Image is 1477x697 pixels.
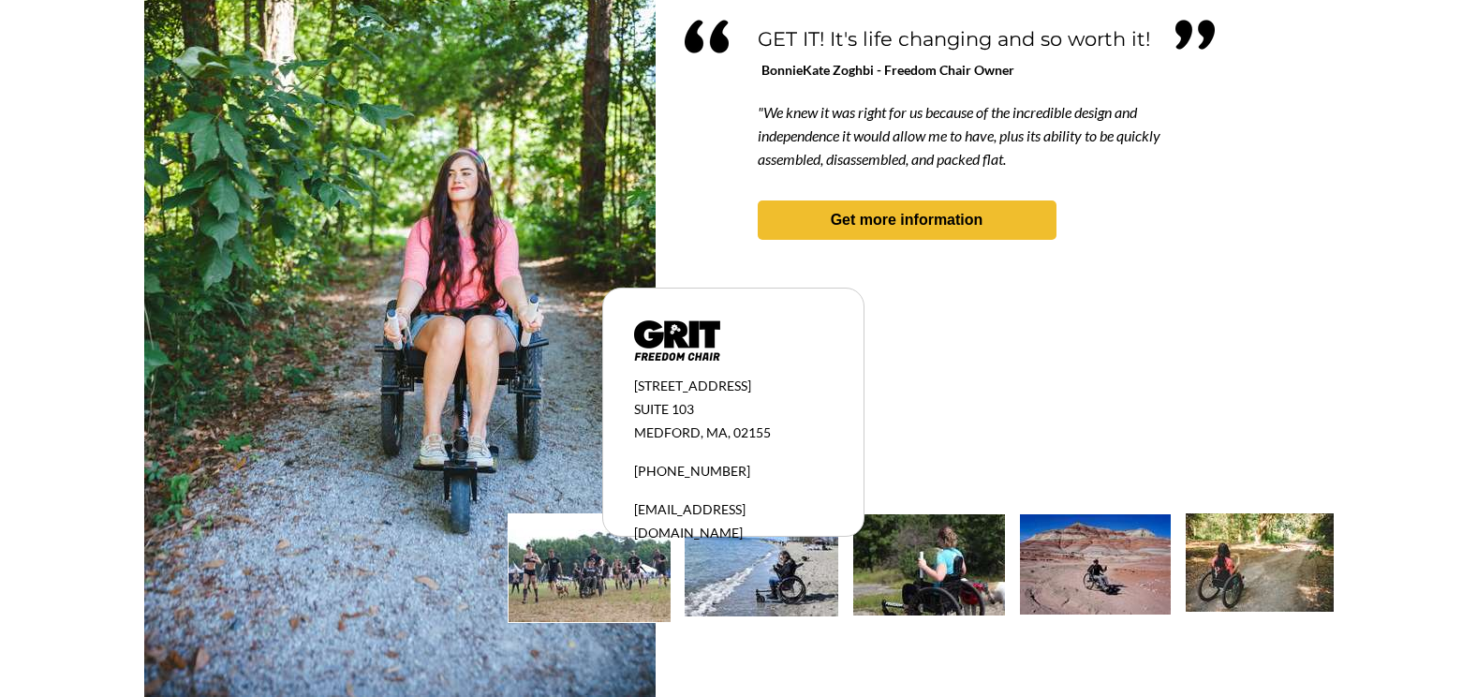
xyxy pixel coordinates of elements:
[634,378,751,393] span: [STREET_ADDRESS]
[758,27,1150,51] span: GET IT! It's life changing and so worth it!
[66,452,228,488] input: Get more information
[634,424,771,440] span: MEDFORD, MA, 02155
[831,212,983,228] strong: Get more information
[761,62,1014,78] span: BonnieKate Zoghbi - Freedom Chair Owner
[634,501,746,541] span: [EMAIL_ADDRESS][DOMAIN_NAME]
[634,463,750,479] span: [PHONE_NUMBER]
[758,200,1056,240] a: Get more information
[634,401,694,417] span: SUITE 103
[758,103,1160,168] span: "We knew it was right for us because of the incredible design and independence it would allow me ...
